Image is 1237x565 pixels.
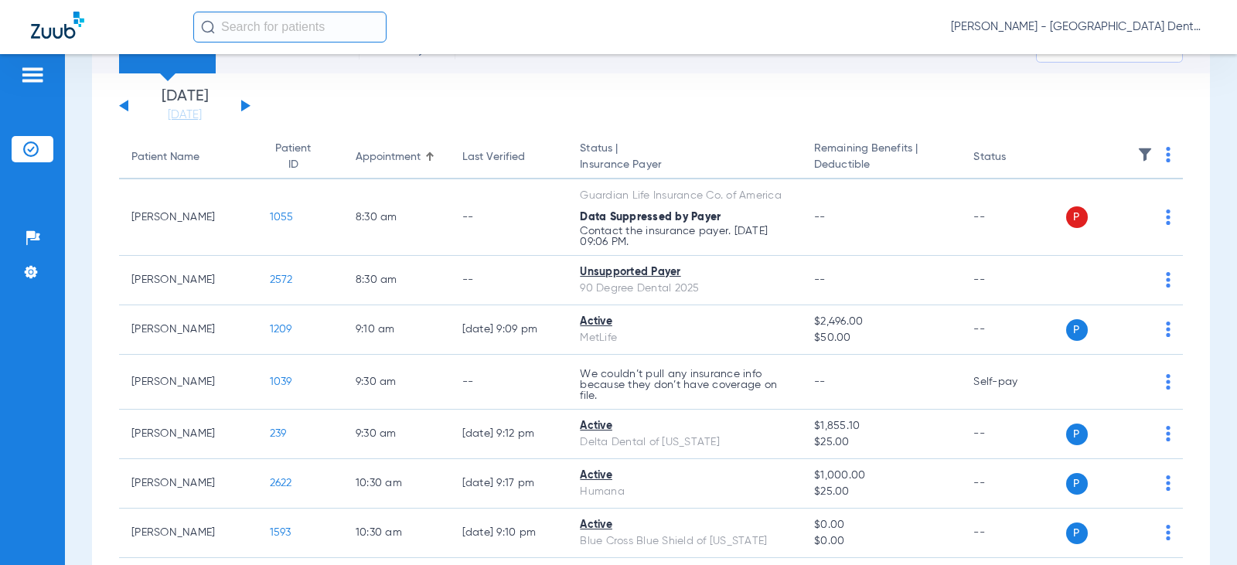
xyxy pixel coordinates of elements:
[580,281,789,297] div: 90 Degree Dental 2025
[1166,147,1171,162] img: group-dot-blue.svg
[1066,206,1088,228] span: P
[1137,147,1153,162] img: filter.svg
[356,149,438,165] div: Appointment
[814,212,826,223] span: --
[961,136,1065,179] th: Status
[270,274,293,285] span: 2572
[814,517,949,533] span: $0.00
[131,149,245,165] div: Patient Name
[201,20,215,34] img: Search Icon
[567,136,802,179] th: Status |
[270,478,292,488] span: 2622
[343,410,450,459] td: 9:30 AM
[138,107,231,123] a: [DATE]
[450,410,568,459] td: [DATE] 9:12 PM
[814,274,826,285] span: --
[343,256,450,305] td: 8:30 AM
[961,179,1065,256] td: --
[961,256,1065,305] td: --
[1166,426,1171,441] img: group-dot-blue.svg
[961,355,1065,410] td: Self-pay
[270,141,331,173] div: Patient ID
[580,533,789,550] div: Blue Cross Blue Shield of [US_STATE]
[1066,424,1088,445] span: P
[270,376,292,387] span: 1039
[193,12,387,43] input: Search for patients
[814,157,949,173] span: Deductible
[119,410,257,459] td: [PERSON_NAME]
[580,517,789,533] div: Active
[814,418,949,434] span: $1,855.10
[814,533,949,550] span: $0.00
[450,509,568,558] td: [DATE] 9:10 PM
[462,149,525,165] div: Last Verified
[580,157,789,173] span: Insurance Payer
[580,418,789,434] div: Active
[1166,209,1171,225] img: group-dot-blue.svg
[580,226,789,247] p: Contact the insurance payer. [DATE] 09:06 PM.
[961,410,1065,459] td: --
[270,324,292,335] span: 1209
[814,468,949,484] span: $1,000.00
[270,527,291,538] span: 1593
[343,459,450,509] td: 10:30 AM
[119,256,257,305] td: [PERSON_NAME]
[1066,319,1088,341] span: P
[31,12,84,39] img: Zuub Logo
[802,136,961,179] th: Remaining Benefits |
[119,509,257,558] td: [PERSON_NAME]
[1166,322,1171,337] img: group-dot-blue.svg
[814,484,949,500] span: $25.00
[20,66,45,84] img: hamburger-icon
[450,459,568,509] td: [DATE] 9:17 PM
[580,330,789,346] div: MetLife
[961,305,1065,355] td: --
[1166,475,1171,491] img: group-dot-blue.svg
[580,314,789,330] div: Active
[814,434,949,451] span: $25.00
[450,305,568,355] td: [DATE] 9:09 PM
[270,141,317,173] div: Patient ID
[580,188,789,204] div: Guardian Life Insurance Co. of America
[119,459,257,509] td: [PERSON_NAME]
[450,355,568,410] td: --
[580,468,789,484] div: Active
[814,376,826,387] span: --
[119,355,257,410] td: [PERSON_NAME]
[343,305,450,355] td: 9:10 AM
[1166,272,1171,288] img: group-dot-blue.svg
[119,305,257,355] td: [PERSON_NAME]
[951,19,1206,35] span: [PERSON_NAME] - [GEOGRAPHIC_DATA] Dental Care
[138,89,231,123] li: [DATE]
[131,149,199,165] div: Patient Name
[356,149,421,165] div: Appointment
[462,149,556,165] div: Last Verified
[343,509,450,558] td: 10:30 AM
[814,330,949,346] span: $50.00
[450,179,568,256] td: --
[580,369,789,401] p: We couldn’t pull any insurance info because they don’t have coverage on file.
[961,459,1065,509] td: --
[580,212,721,223] span: Data Suppressed by Payer
[270,212,294,223] span: 1055
[1066,522,1088,544] span: P
[270,428,287,439] span: 239
[580,264,789,281] div: Unsupported Payer
[450,256,568,305] td: --
[343,179,450,256] td: 8:30 AM
[580,434,789,451] div: Delta Dental of [US_STATE]
[1166,374,1171,390] img: group-dot-blue.svg
[580,484,789,500] div: Humana
[1066,473,1088,495] span: P
[814,314,949,330] span: $2,496.00
[119,179,257,256] td: [PERSON_NAME]
[1166,525,1171,540] img: group-dot-blue.svg
[343,355,450,410] td: 9:30 AM
[961,509,1065,558] td: --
